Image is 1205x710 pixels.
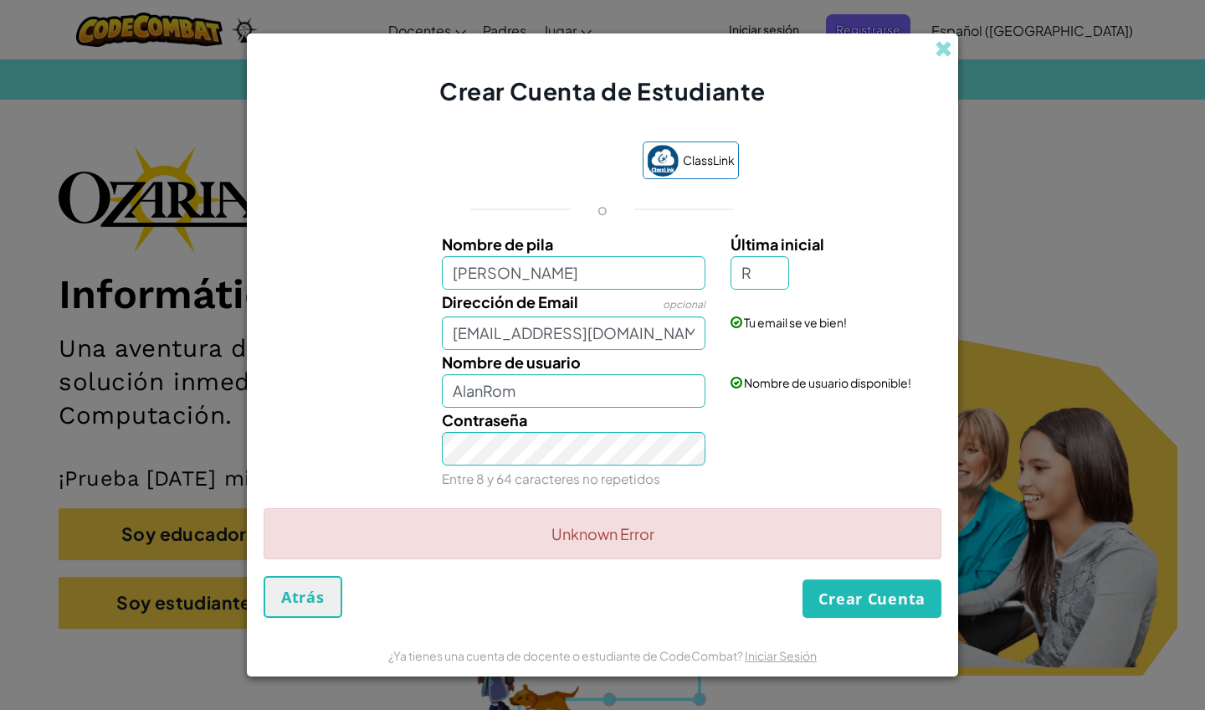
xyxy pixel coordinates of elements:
[439,76,766,105] span: Crear Cuenta de Estudiante
[442,471,660,486] small: Entre 8 y 64 caracteres no repetidos
[597,199,608,219] p: o
[466,144,626,181] div: Acceder con Google. Se abre en una pestaña nueva
[663,298,705,311] span: opcional
[264,576,342,618] button: Atrás
[744,315,847,330] span: Tu email se ve bien!
[744,375,911,390] span: Nombre de usuario disponible!
[458,144,634,181] iframe: Botón de Acceder con Google
[442,410,527,430] span: Contraseña
[802,579,941,618] button: Crear Cuenta
[731,234,824,254] span: Última inicial
[442,292,578,311] span: Dirección de Email
[745,648,817,663] a: Iniciar Sesión
[442,234,553,254] span: Nombre de pila
[388,648,745,663] span: ¿Ya tienes una cuenta de docente o estudiante de CodeCombat?
[442,352,581,372] span: Nombre de usuario
[281,587,325,607] span: Atrás
[647,145,679,177] img: classlink-logo-small.png
[264,508,941,559] div: Unknown Error
[683,148,735,172] span: ClassLink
